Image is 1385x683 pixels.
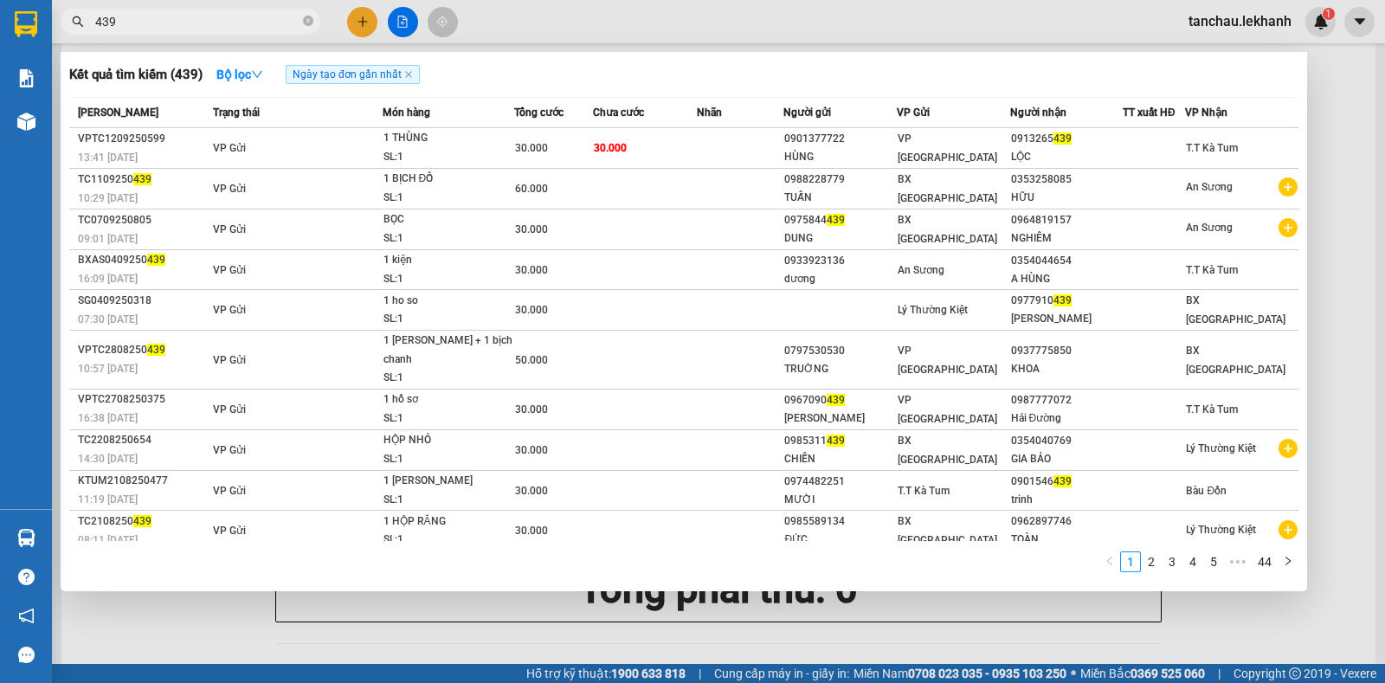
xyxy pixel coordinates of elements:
[1011,491,1123,509] div: trinh
[1011,450,1123,468] div: GIA BẢO
[213,354,246,366] span: VP Gửi
[898,304,968,316] span: Lý Thường Kiệt
[515,525,548,537] span: 30.000
[1011,148,1123,166] div: LỘC
[383,472,513,491] div: 1 [PERSON_NAME]
[133,515,151,527] span: 439
[404,70,413,79] span: close
[15,56,190,77] div: TOÀN PHÁT
[216,68,263,81] strong: Bộ lọc
[1186,403,1238,416] span: T.T Kà Tum
[18,647,35,663] span: message
[1011,473,1123,491] div: 0901546
[213,304,246,316] span: VP Gửi
[383,512,513,532] div: 1 HỘP RĂNG
[383,491,513,510] div: SL: 1
[1186,142,1238,154] span: T.T Kà Tum
[1186,485,1227,497] span: Bàu Đồn
[1011,252,1123,270] div: 0354044654
[1141,551,1162,572] li: 2
[1186,264,1238,276] span: T.T Kà Tum
[897,106,930,119] span: VP Gửi
[15,15,190,56] div: BX [GEOGRAPHIC_DATA]
[515,304,548,316] span: 30.000
[783,106,831,119] span: Người gửi
[1186,222,1233,234] span: An Sương
[17,69,35,87] img: solution-icon
[898,485,950,497] span: T.T Kà Tum
[1011,171,1123,189] div: 0353258085
[898,435,997,466] span: BX [GEOGRAPHIC_DATA]
[1011,189,1123,207] div: HỮU
[1121,552,1140,571] a: 1
[1011,310,1123,328] div: [PERSON_NAME]
[383,270,513,289] div: SL: 1
[1278,551,1298,572] button: right
[78,453,138,465] span: 14:30 [DATE]
[18,608,35,624] span: notification
[13,113,40,132] span: CR :
[383,390,513,409] div: 1 hồ sơ
[383,189,513,208] div: SL: 1
[17,529,35,547] img: warehouse-icon
[383,450,513,469] div: SL: 1
[827,435,845,447] span: 439
[784,130,896,148] div: 0901377722
[203,56,351,81] div: 0886666299
[1278,551,1298,572] li: Next Page
[383,431,513,450] div: HỘP NHỎ
[784,473,896,491] div: 0974482251
[72,16,84,28] span: search
[784,270,896,288] div: dương
[15,16,42,35] span: Gửi:
[1011,229,1123,248] div: NGHIÊM
[383,210,513,229] div: BỌC
[213,183,246,195] span: VP Gửi
[1186,294,1285,325] span: BX [GEOGRAPHIC_DATA]
[784,189,896,207] div: TUẤN
[1011,360,1123,378] div: KHOA
[383,106,430,119] span: Món hàng
[1053,132,1072,145] span: 439
[203,35,351,56] div: TUẤN
[1010,106,1066,119] span: Người nhận
[13,112,193,132] div: 40.000
[784,450,896,468] div: CHIẾN
[303,16,313,26] span: close-circle
[1053,475,1072,487] span: 439
[1163,552,1182,571] a: 3
[898,173,997,204] span: BX [GEOGRAPHIC_DATA]
[784,171,896,189] div: 0988228779
[784,391,896,409] div: 0967090
[1186,181,1233,193] span: An Sương
[1011,531,1123,549] div: TOÀN
[1011,391,1123,409] div: 0987777072
[213,444,246,456] span: VP Gửi
[1011,211,1123,229] div: 0964819157
[383,129,513,148] div: 1 THÙNG
[1279,218,1298,237] span: plus-circle
[147,254,165,266] span: 439
[1253,552,1277,571] a: 44
[203,15,351,35] div: An Sương
[827,214,845,226] span: 439
[1252,551,1278,572] li: 44
[95,12,300,31] input: Tìm tên, số ĐT hoặc mã đơn
[18,569,35,585] span: question-circle
[251,68,263,81] span: down
[1185,106,1227,119] span: VP Nhận
[383,531,513,550] div: SL: 1
[78,233,138,245] span: 09:01 [DATE]
[78,390,208,409] div: VPTC2708250375
[78,151,138,164] span: 13:41 [DATE]
[133,173,151,185] span: 439
[383,292,513,311] div: 1 ho so
[1011,432,1123,450] div: 0354040769
[1162,551,1182,572] li: 3
[1011,270,1123,288] div: A HÙNG
[78,431,208,449] div: TC2208250654
[213,264,246,276] span: VP Gửi
[383,251,513,270] div: 1 kiện
[1204,552,1223,571] a: 5
[514,106,564,119] span: Tổng cước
